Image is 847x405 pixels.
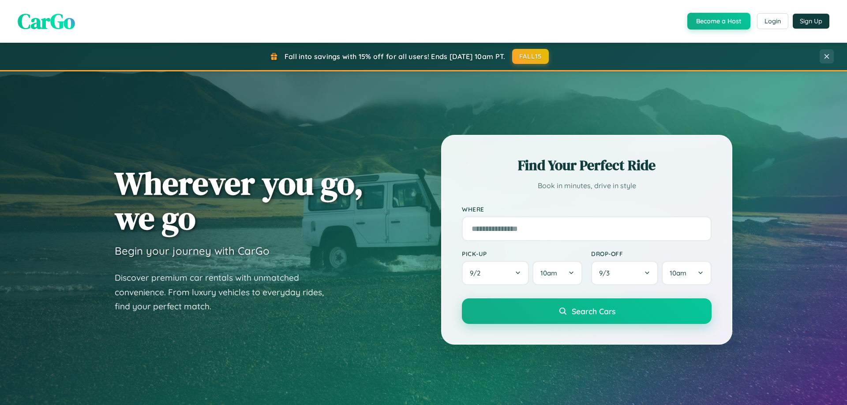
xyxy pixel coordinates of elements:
[470,269,485,277] span: 9 / 2
[599,269,614,277] span: 9 / 3
[532,261,582,285] button: 10am
[462,261,529,285] button: 9/2
[115,271,335,314] p: Discover premium car rentals with unmatched convenience. From luxury vehicles to everyday rides, ...
[540,269,557,277] span: 10am
[115,166,364,235] h1: Wherever you go, we go
[591,250,712,257] label: Drop-off
[285,52,506,61] span: Fall into savings with 15% off for all users! Ends [DATE] 10am PT.
[462,205,712,213] label: Where
[670,269,686,277] span: 10am
[462,179,712,192] p: Book in minutes, drive in style
[462,250,582,257] label: Pick-up
[512,49,549,64] button: FALL15
[757,13,788,29] button: Login
[115,244,270,257] h3: Begin your journey with CarGo
[462,156,712,175] h2: Find Your Perfect Ride
[591,261,658,285] button: 9/3
[687,13,750,30] button: Become a Host
[793,14,829,29] button: Sign Up
[18,7,75,36] span: CarGo
[572,306,615,316] span: Search Cars
[662,261,712,285] button: 10am
[462,298,712,324] button: Search Cars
